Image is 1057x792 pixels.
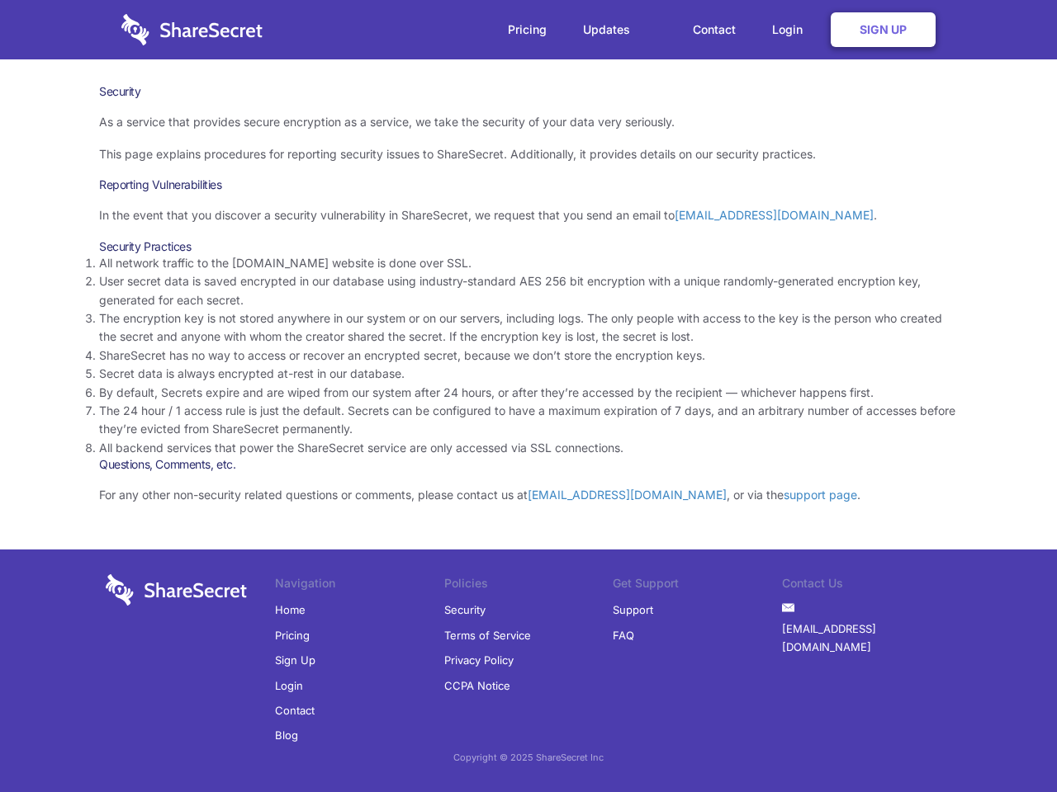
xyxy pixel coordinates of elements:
[528,488,727,502] a: [EMAIL_ADDRESS][DOMAIN_NAME]
[676,4,752,55] a: Contact
[782,616,951,660] a: [EMAIL_ADDRESS][DOMAIN_NAME]
[831,12,936,47] a: Sign Up
[444,623,531,648] a: Terms of Service
[275,648,315,672] a: Sign Up
[99,145,958,163] p: This page explains procedures for reporting security issues to ShareSecret. Additionally, it prov...
[782,574,951,597] li: Contact Us
[99,84,958,99] h1: Security
[106,574,247,606] img: logo-wordmark-white-trans-d4663122ce5f474addd5e946df7df03e33cb6a1c49d2221995e7729f52c070b2.svg
[99,113,958,131] p: As a service that provides secure encryption as a service, we take the security of your data very...
[99,346,958,365] li: ShareSecret has no way to access or recover an encrypted secret, because we don’t store the encry...
[275,574,444,597] li: Navigation
[99,177,958,192] h3: Reporting Vulnerabilities
[275,623,310,648] a: Pricing
[99,365,958,383] li: Secret data is always encrypted at-rest in our database.
[275,673,303,698] a: Login
[491,4,563,55] a: Pricing
[99,239,958,254] h3: Security Practices
[99,272,958,309] li: User secret data is saved encrypted in our database using industry-standard AES 256 bit encryptio...
[613,623,634,648] a: FAQ
[99,384,958,402] li: By default, Secrets expire and are wiped from our system after 24 hours, or after they’re accesse...
[613,574,782,597] li: Get Support
[784,488,857,502] a: support page
[99,439,958,457] li: All backend services that power the ShareSecret service are only accessed via SSL connections.
[444,648,514,672] a: Privacy Policy
[99,486,958,504] p: For any other non-security related questions or comments, please contact us at , or via the .
[444,574,614,597] li: Policies
[756,4,827,55] a: Login
[275,698,315,723] a: Contact
[613,597,653,622] a: Support
[99,309,958,346] li: The encryption key is not stored anywhere in our system or on our servers, including logs. The on...
[99,457,958,472] h3: Questions, Comments, etc.
[275,723,298,747] a: Blog
[121,14,263,45] img: logo-wordmark-white-trans-d4663122ce5f474addd5e946df7df03e33cb6a1c49d2221995e7729f52c070b2.svg
[99,206,958,224] p: In the event that you discover a security vulnerability in ShareSecret, we request that you send ...
[444,673,510,698] a: CCPA Notice
[99,402,958,439] li: The 24 hour / 1 access rule is just the default. Secrets can be configured to have a maximum expi...
[444,597,486,622] a: Security
[675,208,874,222] a: [EMAIL_ADDRESS][DOMAIN_NAME]
[99,254,958,272] li: All network traffic to the [DOMAIN_NAME] website is done over SSL.
[275,597,306,622] a: Home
